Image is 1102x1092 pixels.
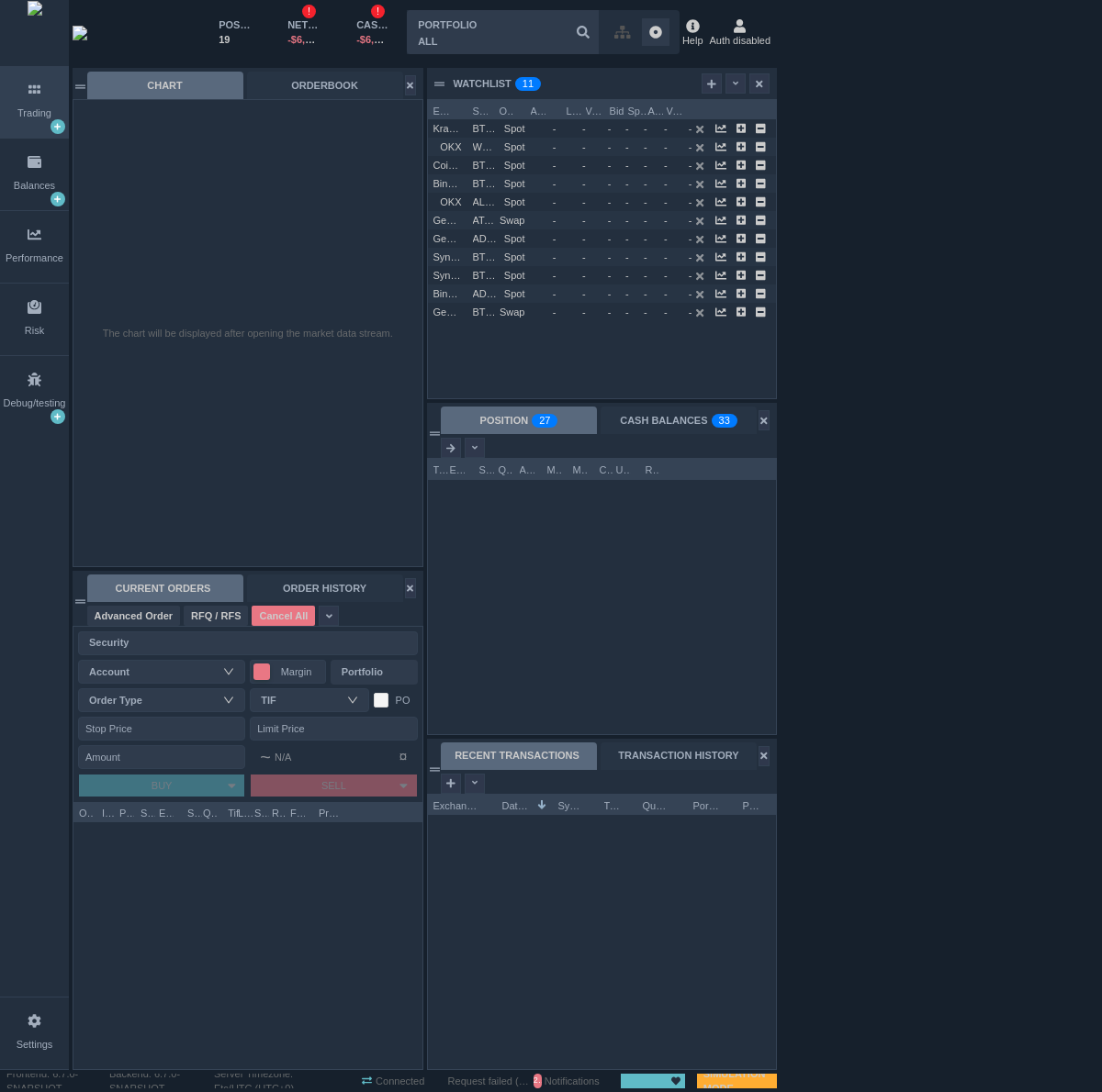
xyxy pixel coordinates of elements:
p: 3 [725,414,730,432]
div: Trading [17,106,51,121]
div: Account [89,663,226,681]
span: BTCUSD [473,265,499,286]
span: Spread [628,100,654,118]
i: icon: down [223,694,234,706]
span: Quantity [499,459,513,477]
p: 7 [545,414,550,432]
span: Spot [500,192,525,213]
span: BUY [152,780,173,791]
span: Spot [500,137,525,158]
span: - [582,233,592,244]
span: Margin [273,663,319,681]
div: Help [682,17,703,48]
img: wyden_logomark.svg [28,1,42,65]
div: WATCHLIST [454,76,512,92]
span: BTCUSD [473,247,499,268]
span: - [553,288,557,299]
p: 1 [528,77,534,95]
span: Exchange Name [433,795,480,813]
span: - [582,196,592,207]
img: wyden_logotype_white.svg [73,26,87,40]
span: Swap [500,302,525,323]
div: CASH BALANCE [356,17,388,33]
span: ( ) [512,1075,586,1086]
span: - [553,306,557,318]
p: 2 [539,414,545,432]
sup: ! [371,5,385,18]
span: - [582,123,592,134]
span: GenericOutbound [433,306,513,318]
div: Order Type [89,691,226,709]
sup: 11 [515,77,541,91]
span: Average Price [520,459,534,477]
span: Quantity [643,795,671,813]
input: Stop Price [78,717,245,741]
div: TIF [261,691,349,709]
span: Type [433,459,448,477]
span: Side [187,802,202,820]
input: Amount [78,745,245,769]
span: Synthetic [433,270,475,281]
sup: 27 [532,414,557,428]
span: - [582,141,592,152]
div: Portfolio [342,663,399,681]
span: Spot [500,265,525,286]
span: Limit [238,802,253,820]
div: PORTFOLIO [418,17,477,33]
span: Kraken [433,123,466,134]
span: Cost [600,459,614,477]
p: 3 [719,414,725,432]
span: Object Type [500,100,514,118]
span: Spot [500,247,525,268]
span: Date Time [502,795,533,813]
div: Debug/testing [4,396,66,411]
span: Account Name [531,100,545,118]
sup: ! [302,5,316,18]
div: ORDERBOOK [247,72,403,99]
i: icon: down [223,665,234,677]
span: Unrealized P&L [616,459,631,477]
span: BTCUSD [473,118,499,139]
div: ORDER HISTORY [247,574,403,602]
input: Limit Price [250,717,417,741]
div: Notifications [442,1072,606,1091]
span: ¤ [399,746,408,768]
span: - [582,288,592,299]
span: - [553,233,557,244]
span: - [553,160,557,171]
span: Exchange Name [433,100,451,118]
div: CURRENT ORDERS [87,574,243,602]
div: The chart will be displayed after opening the market data stream. [103,326,393,341]
span: Spot [500,155,525,176]
span: Tif [224,802,239,820]
span: Quantity [203,802,218,820]
span: - [553,215,557,226]
span: Portfolio [119,802,134,820]
span: Symbol [558,795,582,813]
span: Reason [272,802,287,820]
span: Symbol [479,459,494,477]
div: CASH BALANCES [601,407,757,434]
div: TRANSACTION HISTORY [601,742,757,770]
span: SELL [321,780,346,791]
span: Status [254,802,269,820]
span: Cancel All [259,608,308,624]
span: OKX [440,141,461,152]
span: - [582,160,592,171]
span: Spot [500,173,525,195]
span: Realized P&L [646,459,660,477]
span: 29 [534,1075,543,1087]
span: Auth disabled [709,33,770,49]
div: 19 [219,32,251,48]
p: 1 [523,77,528,95]
i: icon: down [347,694,358,706]
span: - [553,178,557,189]
span: - [553,123,557,134]
span: - [582,215,592,226]
div: POSITION [441,407,597,434]
span: Portfolio [693,795,721,813]
span: Binance Global [433,288,502,299]
span: Object Type [79,802,94,820]
span: Type [604,795,621,813]
span: -$6,807,671.0879164 [287,34,384,45]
